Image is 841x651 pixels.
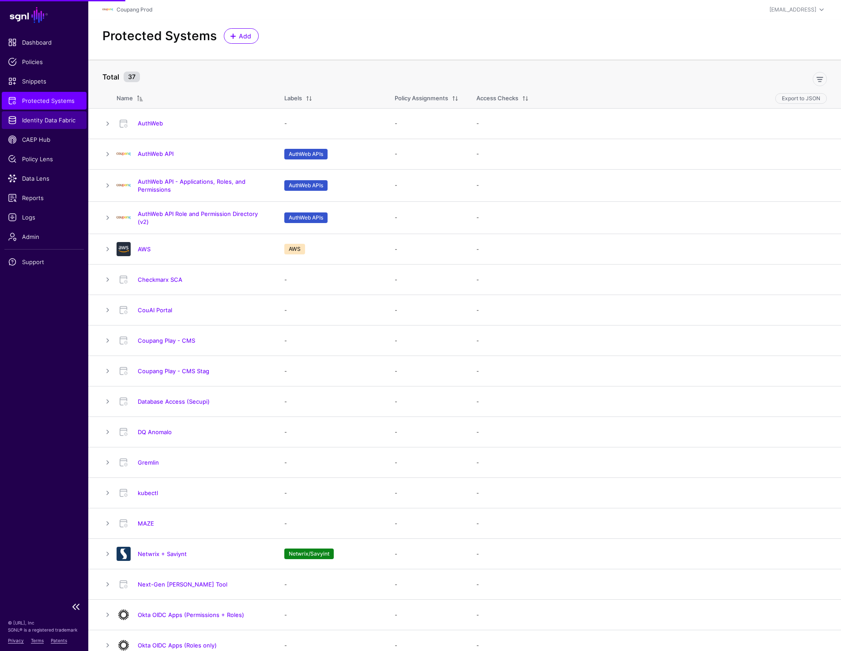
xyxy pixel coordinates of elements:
[386,356,468,386] td: -
[284,94,302,103] div: Labels
[769,6,816,14] div: [EMAIL_ADDRESS]
[117,94,133,103] div: Name
[386,201,468,234] td: -
[138,337,195,344] a: Coupang Play - CMS
[224,28,259,44] a: Add
[275,508,386,539] td: -
[386,539,468,569] td: -
[8,116,80,125] span: Identity Data Fabric
[8,174,80,183] span: Data Lens
[476,550,827,559] div: -
[138,520,154,527] a: MAZE
[102,72,119,81] strong: Total
[138,307,172,314] a: CouAI Portal
[386,417,468,447] td: -
[386,325,468,356] td: -
[275,447,386,478] td: -
[138,428,172,435] a: DQ Anomalo
[8,619,80,626] p: © [URL], Inc
[386,234,468,265] td: -
[2,53,87,71] a: Policies
[476,458,827,467] div: -
[275,478,386,508] td: -
[138,178,245,193] a: AuthWeb API - Applications, Roles, and Permissions
[284,149,328,159] span: AuthWeb APIs
[284,212,328,223] span: AuthWeb APIs
[117,147,131,161] img: svg+xml;base64,PHN2ZyBpZD0iTG9nbyIgeG1sbnM9Imh0dHA6Ly93d3cudzMub3JnLzIwMDAvc3ZnIiB3aWR0aD0iMTIxLj...
[2,131,87,148] a: CAEP Hub
[386,295,468,325] td: -
[2,92,87,110] a: Protected Systems
[51,638,67,643] a: Patents
[476,641,827,650] div: -
[31,638,44,643] a: Terms
[2,34,87,51] a: Dashboard
[476,119,827,128] div: -
[476,611,827,620] div: -
[138,459,159,466] a: Gremlin
[386,169,468,201] td: -
[275,325,386,356] td: -
[386,108,468,139] td: -
[476,150,827,159] div: -
[2,72,87,90] a: Snippets
[476,276,827,284] div: -
[386,600,468,630] td: -
[5,5,83,25] a: SGNL
[275,356,386,386] td: -
[8,213,80,222] span: Logs
[275,569,386,600] td: -
[8,96,80,105] span: Protected Systems
[138,550,187,557] a: Netwrix + Saviynt
[275,600,386,630] td: -
[8,77,80,86] span: Snippets
[386,265,468,295] td: -
[775,93,827,104] button: Export to JSON
[138,150,173,157] a: AuthWeb API
[275,386,386,417] td: -
[138,398,210,405] a: Database Access (Secupi)
[138,246,151,253] a: AWS
[8,638,24,643] a: Privacy
[102,29,217,44] h2: Protected Systems
[284,549,334,559] span: Netwrix/Savyint
[275,108,386,139] td: -
[8,193,80,202] span: Reports
[386,569,468,600] td: -
[138,489,158,496] a: kubectl
[138,642,217,649] a: Okta OIDC Apps (Roles only)
[275,295,386,325] td: -
[117,242,131,256] img: svg+xml;base64,PHN2ZyB3aWR0aD0iNjQiIGhlaWdodD0iNjQiIHZpZXdCb3g9IjAgMCA2NCA2NCIgZmlsbD0ibm9uZSIgeG...
[8,135,80,144] span: CAEP Hub
[386,447,468,478] td: -
[138,276,182,283] a: Checkmarx SCA
[2,170,87,187] a: Data Lens
[476,580,827,589] div: -
[386,478,468,508] td: -
[476,213,827,222] div: -
[275,417,386,447] td: -
[102,4,113,15] img: svg+xml;base64,PHN2ZyBpZD0iTG9nbyIgeG1sbnM9Imh0dHA6Ly93d3cudzMub3JnLzIwMDAvc3ZnIiB3aWR0aD0iMTIxLj...
[117,6,152,13] a: Coupang Prod
[138,611,244,618] a: Okta OIDC Apps (Permissions + Roles)
[2,150,87,168] a: Policy Lens
[138,367,209,375] a: Coupang Play - CMS Stag
[138,210,258,225] a: AuthWeb API Role and Permission Directory (v2)
[2,111,87,129] a: Identity Data Fabric
[2,228,87,246] a: Admin
[386,386,468,417] td: -
[386,139,468,169] td: -
[395,94,448,103] div: Policy Assignments
[284,244,305,254] span: AWS
[476,337,827,345] div: -
[238,31,253,41] span: Add
[476,245,827,254] div: -
[8,626,80,633] p: SGNL® is a registered trademark
[124,72,140,82] small: 37
[117,547,131,561] img: svg+xml;base64,PD94bWwgdmVyc2lvbj0iMS4wIiBlbmNvZGluZz0idXRmLTgiPz4KPCEtLSBHZW5lcmF0b3I6IEFkb2JlIE...
[386,508,468,539] td: -
[8,155,80,163] span: Policy Lens
[476,397,827,406] div: -
[476,367,827,376] div: -
[138,120,163,127] a: AuthWeb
